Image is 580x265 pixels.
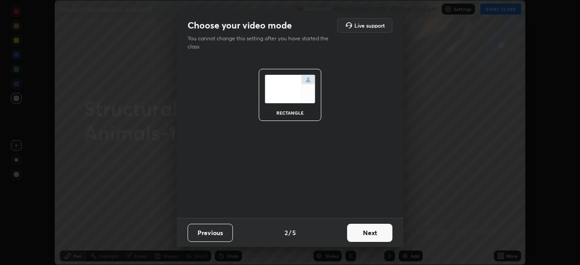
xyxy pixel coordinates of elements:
[272,111,308,115] div: rectangle
[289,228,291,237] h4: /
[285,228,288,237] h4: 2
[347,224,392,242] button: Next
[265,75,315,103] img: normalScreenIcon.ae25ed63.svg
[292,228,296,237] h4: 5
[354,23,385,28] h5: Live support
[188,19,292,31] h2: Choose your video mode
[188,34,334,51] p: You cannot change this setting after you have started the class
[188,224,233,242] button: Previous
